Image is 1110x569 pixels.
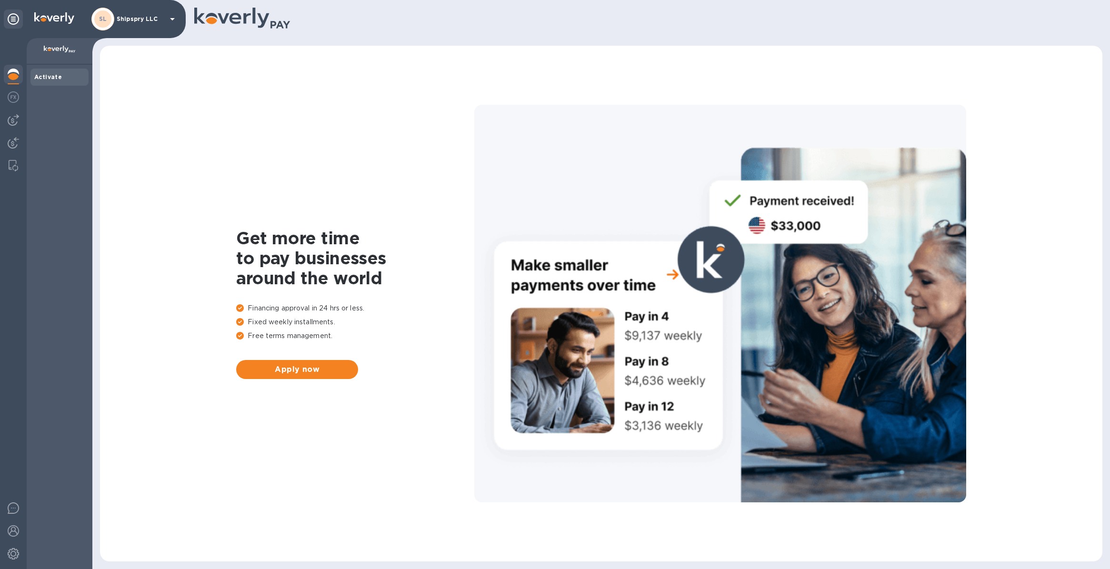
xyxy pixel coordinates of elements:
div: Unpin categories [4,10,23,29]
img: Foreign exchange [8,91,19,103]
b: SL [99,15,107,22]
p: Shipspry LLC [117,16,164,22]
img: Logo [34,12,74,24]
p: Free terms management. [236,331,474,341]
span: Apply now [244,364,350,375]
p: Fixed weekly installments. [236,317,474,327]
button: Apply now [236,360,358,379]
b: Activate [34,73,62,80]
p: Financing approval in 24 hrs or less. [236,303,474,313]
h1: Get more time to pay businesses around the world [236,228,474,288]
